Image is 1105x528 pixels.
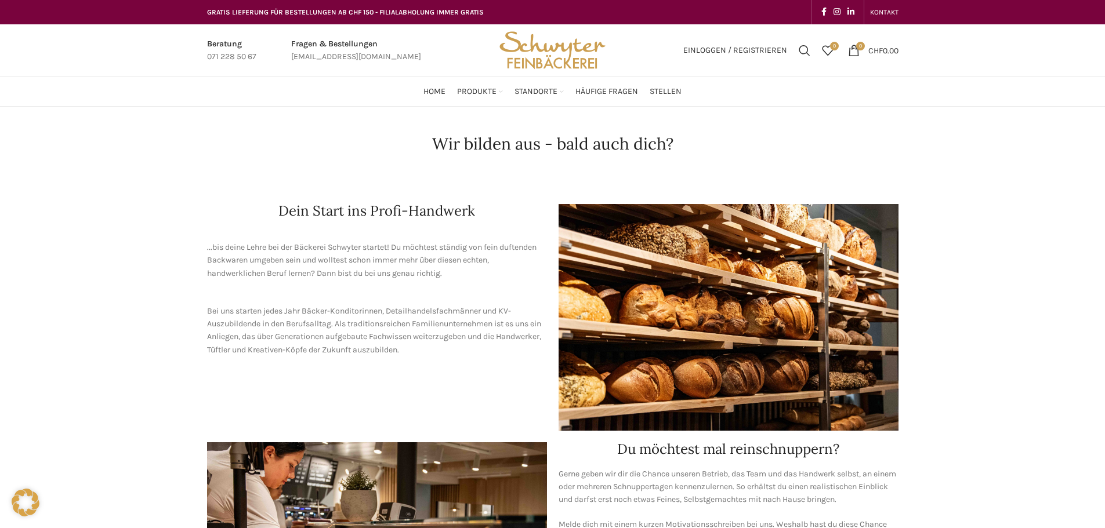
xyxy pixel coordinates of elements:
h2: Du möchtest mal reinschnuppern? [559,442,899,456]
a: Facebook social link [818,4,830,20]
a: 0 CHF0.00 [842,39,904,62]
span: 0 [856,42,865,50]
span: Bei uns starten jedes Jahr Bäcker-Konditorinnen, Detailhandelsfachmänner und KV-Auszubildende in ... [207,306,541,355]
span: Einloggen / Registrieren [683,46,787,54]
div: Meine Wunschliste [816,39,839,62]
a: 0 [816,39,839,62]
a: Häufige Fragen [575,80,638,103]
div: Secondary navigation [864,1,904,24]
span: Standorte [515,86,557,97]
span: Häufige Fragen [575,86,638,97]
a: Produkte [457,80,503,103]
span: KONTAKT [870,8,899,16]
span: Home [423,86,445,97]
a: Suchen [793,39,816,62]
img: Bäckerei Schwyter [495,24,609,77]
a: Einloggen / Registrieren [678,39,793,62]
h2: Dein Start ins Profi-Handwerk [207,204,547,218]
a: Home [423,80,445,103]
a: Instagram social link [830,4,844,20]
div: Main navigation [201,80,904,103]
bdi: 0.00 [868,45,899,55]
span: 0 [830,42,839,50]
span: Stellen [650,86,682,97]
a: Infobox link [291,38,421,64]
h1: Wir bilden aus - bald auch dich? [207,136,899,152]
a: Linkedin social link [844,4,858,20]
a: Infobox link [207,38,256,64]
a: KONTAKT [870,1,899,24]
a: Stellen [650,80,682,103]
p: ...bis deine Lehre bei der Bäckerei Schwyter startet! Du möchtest ständig von fein duftenden Back... [207,241,547,280]
span: Produkte [457,86,497,97]
a: Site logo [495,45,609,54]
span: GRATIS LIEFERUNG FÜR BESTELLUNGEN AB CHF 150 - FILIALABHOLUNG IMMER GRATIS [207,8,484,16]
a: Standorte [515,80,564,103]
p: Gerne geben wir dir die Chance unseren Betrieb, das Team und das Handwerk selbst, an einem oder m... [559,468,899,507]
span: CHF [868,45,883,55]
